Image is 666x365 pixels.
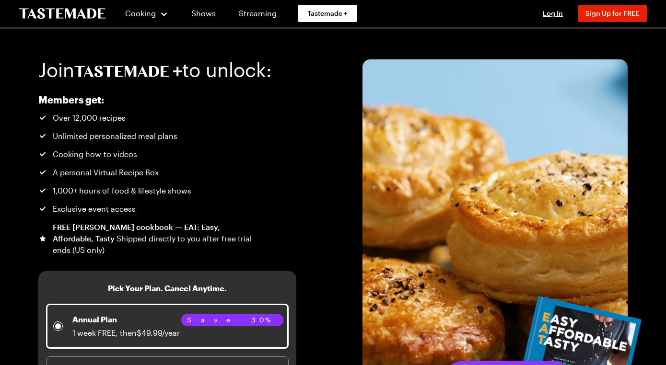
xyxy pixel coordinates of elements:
[53,112,126,124] span: Over 12,000 recipes
[125,9,156,18] span: Cooking
[72,314,180,325] p: Annual Plan
[187,315,278,325] span: Save 30%
[543,9,563,17] span: Log In
[19,8,105,19] a: To Tastemade Home Page
[53,203,136,215] span: Exclusive event access
[53,148,137,160] span: Cooking how-to videos
[108,283,227,294] h3: Pick Your Plan. Cancel Anytime.
[53,234,252,254] span: Shipped directly to you after free trial ends (US only)
[125,2,168,25] button: Cooking
[53,185,191,196] span: 1,000+ hours of food & lifestyle shows
[53,167,159,178] span: A personal Virtual Recipe Box
[72,328,180,337] span: 1 week FREE, then $49.99/year
[38,59,272,80] h1: Join to unlock:
[307,9,348,18] span: Tastemade +
[578,5,647,22] button: Sign Up for FREE
[53,130,177,142] span: Unlimited personalized meal plans
[38,112,253,256] ul: Tastemade+ Annual subscription benefits
[585,9,639,17] span: Sign Up for FREE
[298,5,357,22] a: Tastemade +
[38,94,253,105] h2: Members get:
[53,221,253,256] div: FREE [PERSON_NAME] cookbook — EAT: Easy, Affordable, Tasty
[534,9,572,18] button: Log In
